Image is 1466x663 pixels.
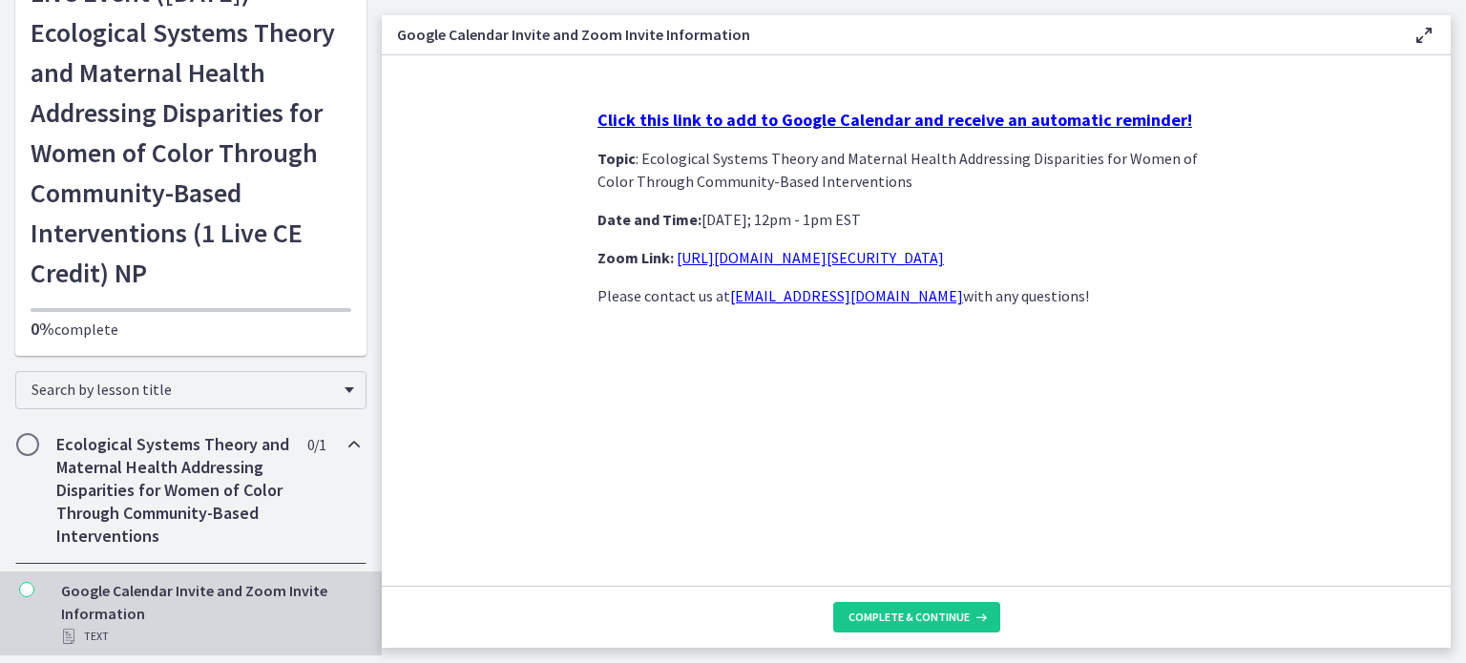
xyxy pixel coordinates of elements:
[61,579,359,648] div: Google Calendar Invite and Zoom Invite Information
[31,318,351,341] p: complete
[597,149,636,168] strong: Topic
[31,318,54,340] span: 0%
[848,610,970,625] span: Complete & continue
[597,147,1235,193] p: : Ecological Systems Theory and Maternal Health Addressing Disparities for Women of Color Through...
[677,248,944,267] a: [URL][DOMAIN_NAME][SECURITY_DATA]
[597,109,1192,131] strong: Click this link to add to Google Calendar and receive an automatic reminder!
[597,208,1235,231] p: [DATE]; 12pm - 1pm EST
[31,380,335,399] span: Search by lesson title
[56,433,289,548] h2: Ecological Systems Theory and Maternal Health Addressing Disparities for Women of Color Through C...
[597,210,702,229] strong: Date and Time:
[15,371,366,409] div: Search by lesson title
[597,284,1235,307] p: Please contact us at with any questions!
[597,248,674,267] strong: Zoom Link:
[833,602,1000,632] button: Complete & continue
[307,433,325,456] span: 0 / 1
[397,23,1382,46] h3: Google Calendar Invite and Zoom Invite Information
[597,111,1192,130] a: Click this link to add to Google Calendar and receive an automatic reminder!
[730,286,963,305] a: [EMAIL_ADDRESS][DOMAIN_NAME]
[61,625,359,648] div: Text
